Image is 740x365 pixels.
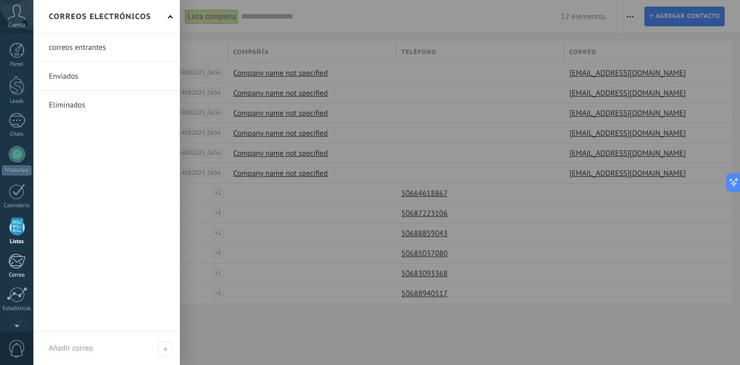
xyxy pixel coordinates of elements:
[2,131,32,138] div: Chats
[2,98,32,105] div: Leads
[2,239,32,245] div: Listas
[33,62,180,91] li: Enviados
[33,91,180,119] li: Eliminados
[2,61,32,68] div: Panel
[49,1,151,33] h2: Correos electrónicos
[33,33,180,62] li: correos entrantes
[8,22,25,29] span: Cuenta
[2,203,32,209] div: Calendario
[2,272,32,279] div: Correo
[2,166,31,175] div: WhatsApp
[49,343,93,353] span: Añadir correo
[158,342,172,356] span: Añadir correo
[2,305,32,312] div: Estadísticas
